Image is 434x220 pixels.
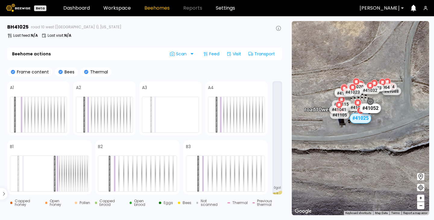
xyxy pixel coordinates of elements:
[134,199,154,206] div: Open brood
[375,211,388,215] button: Map Data
[186,144,191,149] h4: B3
[13,34,38,37] p: Last feed :
[335,89,354,97] div: # 41043
[304,100,377,119] div: road 10 west ([PERSON_NAME] 1)
[224,49,244,59] div: Visit
[10,144,14,149] h4: B1
[12,52,51,56] b: Beehome actions
[403,211,427,215] a: Report a map error
[257,199,285,206] div: Previous thermal
[80,201,90,205] div: Pollen
[183,201,191,205] div: Bees
[232,201,248,205] div: Thermal
[329,106,349,113] div: # 41041
[201,199,222,206] div: Not scanned
[274,186,281,189] span: 0 gal
[50,199,70,206] div: Open honey
[10,85,14,90] h4: A1
[142,85,147,90] h4: A3
[382,87,401,95] div: # 41088
[417,202,424,209] button: –
[201,49,222,59] div: Feed
[330,111,349,119] div: # 41105
[216,6,235,11] a: Settings
[64,33,71,38] b: N/A
[63,6,90,11] a: Dashboard
[350,113,371,123] div: # 41025
[15,199,40,206] div: Capped honey
[246,49,277,59] div: Transport
[6,4,30,12] img: Beewise logo
[332,100,351,108] div: # 41115
[360,86,380,94] div: # 41032
[31,33,38,38] b: N/A
[98,144,103,149] h4: B2
[7,25,29,29] h3: BH 41025
[48,34,71,37] p: Last visit :
[293,207,313,215] a: Open this area in Google Maps (opens a new window)
[88,70,108,74] p: Thermal
[419,194,423,202] span: +
[417,195,424,202] button: +
[31,25,121,29] span: road 10 west ([GEOGRAPHIC_DATA] 1), [US_STATE]
[144,6,170,11] a: Beehomes
[343,88,362,96] div: # 41023
[76,85,81,90] h4: A2
[34,5,46,11] div: Beta
[15,70,49,74] p: Frame content
[345,211,371,215] button: Keyboard shortcuts
[103,6,131,11] a: Workspace
[170,51,189,56] span: Scan
[183,6,202,11] span: Reports
[99,199,125,206] div: Capped brood
[208,85,214,90] h4: A4
[419,202,423,209] span: –
[164,201,173,205] div: Eggs
[293,207,313,215] img: Google
[63,70,74,74] p: Bees
[391,211,400,215] a: Terms (opens in new tab)
[360,103,381,113] div: # 41052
